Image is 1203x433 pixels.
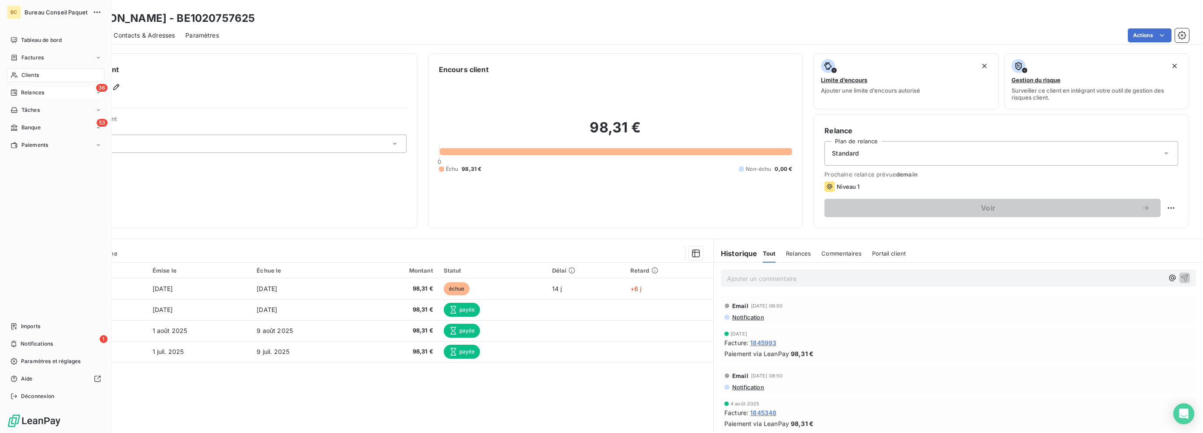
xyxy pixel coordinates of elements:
[21,322,40,330] span: Imports
[364,347,433,356] span: 98,31 €
[730,331,747,336] span: [DATE]
[53,64,407,75] h6: Informations client
[364,284,433,293] span: 98,31 €
[444,324,480,338] span: payée
[257,267,353,274] div: Échue le
[814,53,998,109] button: Limite d’encoursAjouter une limite d’encours autorisé
[7,414,61,428] img: Logo LeanPay
[746,165,771,173] span: Non-échu
[185,31,219,40] span: Paramètres
[724,338,748,347] span: Facture :
[821,76,867,83] span: Limite d’encours
[21,36,62,44] span: Tableau de bord
[750,338,776,347] span: 1845993
[732,302,748,309] span: Email
[835,204,1141,211] span: Voir
[1173,403,1194,424] div: Open Intercom Messenger
[1128,28,1172,42] button: Actions
[444,345,480,359] span: payée
[257,306,277,313] span: [DATE]
[153,285,173,292] span: [DATE]
[21,89,44,97] span: Relances
[824,125,1178,136] h6: Relance
[21,71,39,79] span: Clients
[21,124,41,132] span: Banque
[832,149,859,158] span: Standard
[97,119,108,127] span: 53
[364,305,433,314] span: 98,31 €
[364,267,433,274] div: Montant
[786,250,811,257] span: Relances
[444,303,480,317] span: payée
[714,248,758,259] h6: Historique
[364,326,433,335] span: 98,31 €
[21,357,80,365] span: Paramètres et réglages
[438,158,441,165] span: 0
[630,285,642,292] span: +6 j
[257,348,289,355] span: 9 juil. 2025
[552,285,562,292] span: 14 j
[730,401,760,406] span: 4 août 2025
[24,9,87,16] span: Bureau Conseil Paquet
[821,250,862,257] span: Commentaires
[444,267,542,274] div: Statut
[21,54,44,62] span: Factures
[257,285,277,292] span: [DATE]
[732,372,748,379] span: Email
[7,372,104,386] a: Aide
[751,303,783,308] span: [DATE] 08:50
[444,282,470,295] span: échue
[837,183,859,190] span: Niveau 1
[70,115,407,128] span: Propriétés Client
[630,267,708,274] div: Retard
[462,165,481,173] span: 98,31 €
[114,31,175,40] span: Contacts & Adresses
[552,267,620,274] div: Délai
[96,84,108,92] span: 36
[750,408,776,417] span: 1845348
[1012,76,1060,83] span: Gestion du risque
[763,250,776,257] span: Tout
[896,171,918,178] span: demain
[21,141,48,149] span: Paiements
[731,314,764,321] span: Notification
[821,87,920,94] span: Ajouter une limite d’encours autorisé
[21,340,53,348] span: Notifications
[439,119,793,145] h2: 98,31 €
[791,349,814,358] span: 98,31 €
[439,64,489,75] h6: Encours client
[872,250,906,257] span: Portail client
[153,306,173,313] span: [DATE]
[724,408,748,417] span: Facture :
[7,5,21,19] div: BC
[1004,53,1189,109] button: Gestion du risqueSurveiller ce client en intégrant votre outil de gestion des risques client.
[791,419,814,428] span: 98,31 €
[731,384,764,391] span: Notification
[153,348,184,355] span: 1 juil. 2025
[21,392,55,400] span: Déconnexion
[77,10,255,26] h3: [PERSON_NAME] - BE1020757625
[21,375,33,383] span: Aide
[100,335,108,343] span: 1
[824,171,1178,178] span: Prochaine relance prévue
[751,373,783,378] span: [DATE] 08:50
[824,199,1161,217] button: Voir
[153,327,188,334] span: 1 août 2025
[21,106,40,114] span: Tâches
[446,165,459,173] span: Échu
[153,267,247,274] div: Émise le
[1012,87,1182,101] span: Surveiller ce client en intégrant votre outil de gestion des risques client.
[257,327,293,334] span: 9 août 2025
[775,165,792,173] span: 0,00 €
[724,419,789,428] span: Paiement via LeanPay
[724,349,789,358] span: Paiement via LeanPay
